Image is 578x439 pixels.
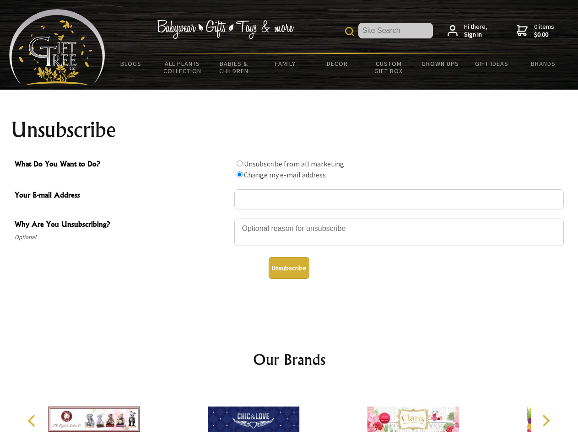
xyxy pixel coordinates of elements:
a: Brands [518,54,569,73]
span: What Do You Want to Do? [15,158,230,171]
a: Decor [311,54,363,73]
a: Grown Ups [414,54,466,73]
a: All Plants Collection [157,54,209,80]
label: Unsubscribe from all marketing [244,159,344,168]
span: Why Are You Unsubscribing? [15,219,230,232]
strong: $0.00 [534,31,554,39]
input: Your E-mail Address [234,189,564,209]
a: Hi there,Sign in [448,23,487,39]
input: Site Search [358,23,433,38]
span: Hi there, [464,23,487,39]
input: What Do You Want to Do? [237,161,243,166]
strong: Sign in [464,31,487,39]
a: BLOGS [105,54,157,73]
button: Previous [23,411,43,431]
img: product search [345,27,354,36]
span: Optional [15,232,230,243]
h1: Unsubscribe [11,119,567,141]
span: 0 items [534,22,554,39]
a: Gift Ideas [466,54,518,73]
input: What Do You Want to Do? [237,171,243,177]
span: Your E-mail Address [15,189,230,203]
a: 0 items$0.00 [517,23,554,39]
a: Family [260,54,312,73]
a: Babies & Children [208,54,260,80]
h2: Our Brands [18,348,560,370]
button: Next [535,411,556,431]
a: Custom Gift Box [363,54,415,80]
textarea: Why Are You Unsubscribing? [234,219,564,246]
img: Babywear - Gifts - Toys & more [157,20,294,39]
button: Unsubscribe [269,257,309,279]
label: Change my e-mail address [244,170,326,179]
img: Babyware - Gifts - Toys and more... [9,9,105,85]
